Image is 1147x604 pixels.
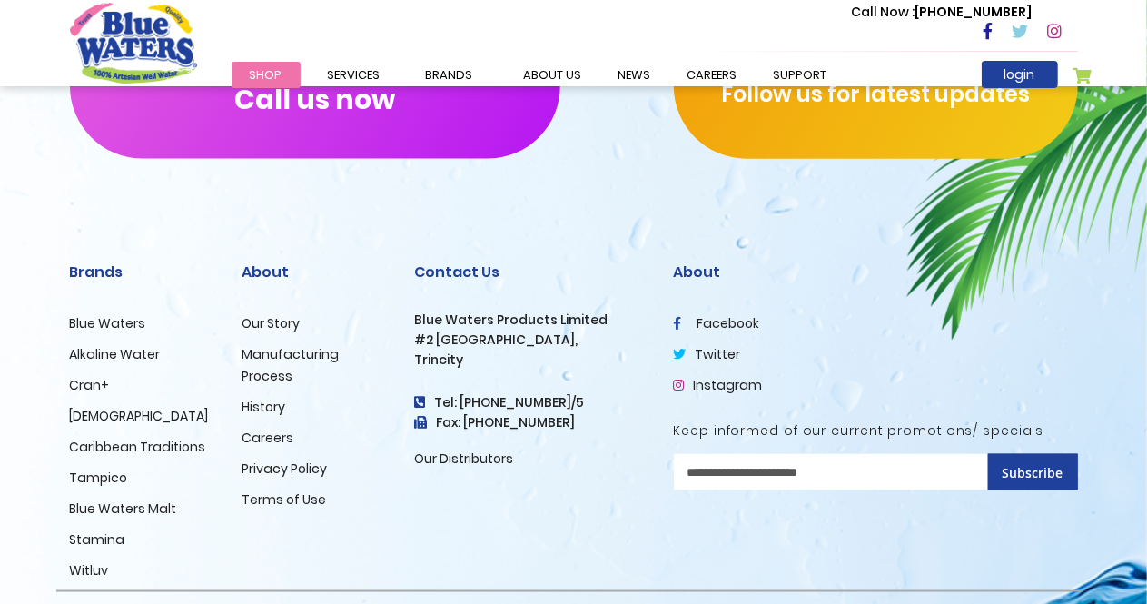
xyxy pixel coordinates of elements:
[242,345,340,385] a: Manufacturing Process
[415,450,514,468] a: Our Distributors
[415,415,647,431] h3: Fax: [PHONE_NUMBER]
[242,314,301,332] a: Our Story
[674,345,741,363] a: twitter
[70,530,125,549] a: Stamina
[70,3,197,83] a: store logo
[415,263,647,281] h2: Contact Us
[415,352,647,368] h3: Trincity
[674,423,1078,439] h5: Keep informed of our current promotions/ specials
[70,561,109,579] a: Witluv
[600,62,669,88] a: News
[242,398,286,416] a: History
[415,395,647,411] h4: Tel: [PHONE_NUMBER]/5
[250,66,282,84] span: Shop
[669,62,756,88] a: careers
[234,94,395,104] span: Call us now
[70,376,110,394] a: Cran+
[70,438,206,456] a: Caribbean Traditions
[242,460,328,478] a: Privacy Policy
[674,263,1078,281] h2: About
[426,66,473,84] span: Brands
[242,429,294,447] a: Careers
[242,490,327,509] a: Terms of Use
[70,500,177,518] a: Blue Waters Malt
[328,66,381,84] span: Services
[415,332,647,348] h3: #2 [GEOGRAPHIC_DATA],
[70,469,128,487] a: Tampico
[242,263,388,281] h2: About
[988,454,1078,490] button: Subscribe
[674,376,763,394] a: Instagram
[506,62,600,88] a: about us
[70,314,146,332] a: Blue Waters
[70,263,215,281] h2: Brands
[70,407,209,425] a: [DEMOGRAPHIC_DATA]
[756,62,845,88] a: support
[415,312,647,328] h3: Blue Waters Products Limited
[1003,464,1063,481] span: Subscribe
[674,78,1078,111] p: Follow us for latest updates
[674,314,760,332] a: facebook
[852,3,1033,22] p: [PHONE_NUMBER]
[70,345,161,363] a: Alkaline Water
[852,3,915,21] span: Call Now :
[982,61,1058,88] a: login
